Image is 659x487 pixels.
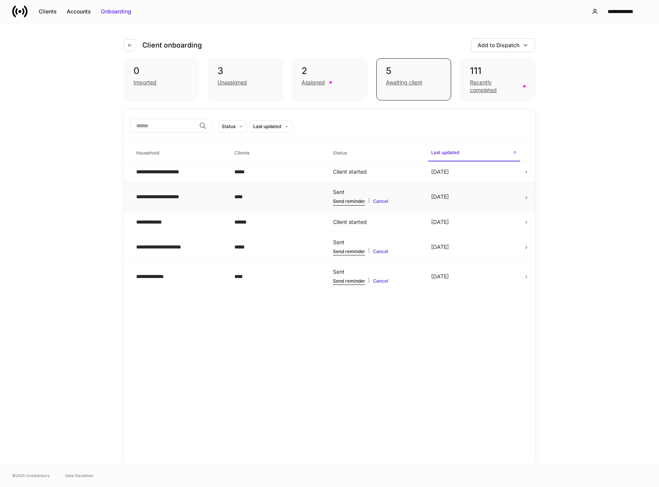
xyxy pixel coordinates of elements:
span: Last updated [428,145,520,161]
div: 0 [133,65,189,77]
div: Last updated [253,123,281,130]
button: Cancel [373,277,388,285]
td: Client started [327,212,425,232]
div: 111Recently completed [460,58,535,100]
div: Add to Dispatch [478,41,519,49]
div: Clients [39,8,57,15]
div: 3Unassigned [208,58,283,100]
button: Status [218,120,247,133]
div: Recently completed [470,79,519,94]
div: Status [222,123,236,130]
div: 5 [386,65,442,77]
button: Clients [34,5,62,18]
div: Sent [333,268,419,276]
h6: Clients [234,149,249,156]
h6: Status [333,149,347,156]
button: Add to Dispatch [471,38,535,52]
div: 3 [217,65,273,77]
div: Sent [333,239,419,246]
button: Accounts [62,5,96,18]
button: Send reminder [333,277,365,285]
div: | [333,197,419,205]
td: [DATE] [425,212,523,232]
span: Status [330,145,422,161]
button: Cancel [373,197,388,205]
div: Imported [133,79,157,86]
td: Client started [327,162,425,182]
button: Last updated [250,120,292,133]
button: Send reminder [333,248,365,255]
td: [DATE] [425,182,523,212]
div: 0Imported [124,58,199,100]
div: Sent [333,188,419,196]
div: 2 [301,65,357,77]
button: Cancel [373,248,388,255]
div: 5Awaiting client [376,58,451,100]
h4: Client onboarding [142,41,202,50]
div: Onboarding [101,8,131,15]
span: © 2025 OneAdvisory [12,472,50,479]
div: Unassigned [217,79,247,86]
h6: Household [136,149,159,156]
div: Awaiting client [386,79,422,86]
div: 2Assigned [292,58,367,100]
td: [DATE] [425,262,523,291]
a: Data Disclaimer [65,472,94,479]
button: Onboarding [96,5,136,18]
div: 111 [470,65,526,77]
div: | [333,248,419,255]
h6: Last updated [431,149,459,156]
span: Clients [231,145,323,161]
div: | [333,277,419,285]
div: Accounts [67,8,91,15]
div: Assigned [301,79,325,86]
span: Household [133,145,225,161]
button: Send reminder [333,197,365,205]
td: [DATE] [425,232,523,262]
td: [DATE] [425,162,523,182]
